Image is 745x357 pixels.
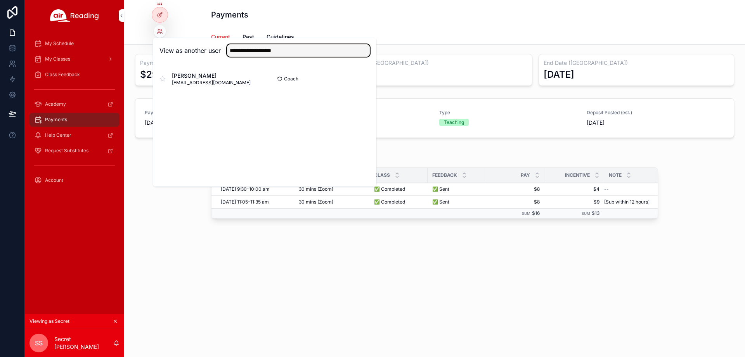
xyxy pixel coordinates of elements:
[35,338,43,348] span: SS
[549,199,599,205] span: $9
[432,199,449,205] span: ✅ Sent
[374,186,405,192] span: ✅ Completed
[549,186,599,192] span: $4
[29,37,120,51] a: My Schedule
[211,30,230,45] a: Current
[592,210,599,216] span: $13
[609,172,622,178] span: Note
[29,318,69,324] span: Viewing as Secret
[45,132,71,138] span: Help Center
[45,177,63,183] span: Account
[374,199,405,205] span: ✅ Completed
[172,80,251,86] span: [EMAIL_ADDRESS][DOMAIN_NAME]
[45,148,88,154] span: Request Substitutes
[50,9,99,22] img: App logo
[29,97,120,111] a: Academy
[29,144,120,158] a: Request Substitutes
[221,186,270,192] span: [DATE] 9:30-10:00 am
[432,186,449,192] span: ✅ Sent
[145,110,283,116] span: Pay Date
[29,128,120,142] a: Help Center
[45,40,74,47] span: My Schedule
[491,199,540,205] span: $8
[243,30,254,45] a: Past
[211,33,230,41] span: Current
[284,76,298,82] span: Coach
[444,119,464,126] div: Teaching
[587,110,725,116] span: Deposit Posted (est.)
[604,199,650,205] span: [Sub within 12 hours]
[439,110,577,116] span: Type
[544,59,729,67] h3: End Date ([GEOGRAPHIC_DATA])
[54,335,113,351] p: Secret [PERSON_NAME]
[243,33,254,41] span: Past
[299,186,333,192] span: 30 mins (Zoom)
[544,68,574,81] div: [DATE]
[29,113,120,127] a: Payments
[29,52,120,66] a: My Classes
[267,30,294,45] a: Guidelines
[267,33,294,41] span: Guidelines
[565,172,590,178] span: Incentive
[491,186,540,192] span: $8
[604,186,609,192] span: --
[25,31,124,197] div: scrollable content
[587,119,725,127] span: [DATE]
[299,199,333,205] span: 30 mins (Zoom)
[342,59,527,67] h3: Start Date ([GEOGRAPHIC_DATA])
[521,172,530,178] span: Pay
[29,173,120,187] a: Account
[211,9,248,20] h1: Payments
[45,71,80,78] span: Class Feedback
[374,172,390,178] span: Class
[140,68,158,81] div: $29
[432,172,457,178] span: Feedback
[221,199,269,205] span: [DATE] 11:05-11:35 am
[532,210,540,216] span: $16
[45,56,70,62] span: My Classes
[45,117,67,123] span: Payments
[45,101,66,107] span: Academy
[29,68,120,82] a: Class Feedback
[145,119,283,127] span: [DATE]
[582,211,590,216] small: Sum
[159,46,221,55] h2: View as another user
[522,211,530,216] small: Sum
[172,72,251,80] span: [PERSON_NAME]
[140,59,326,67] h3: Payment Amount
